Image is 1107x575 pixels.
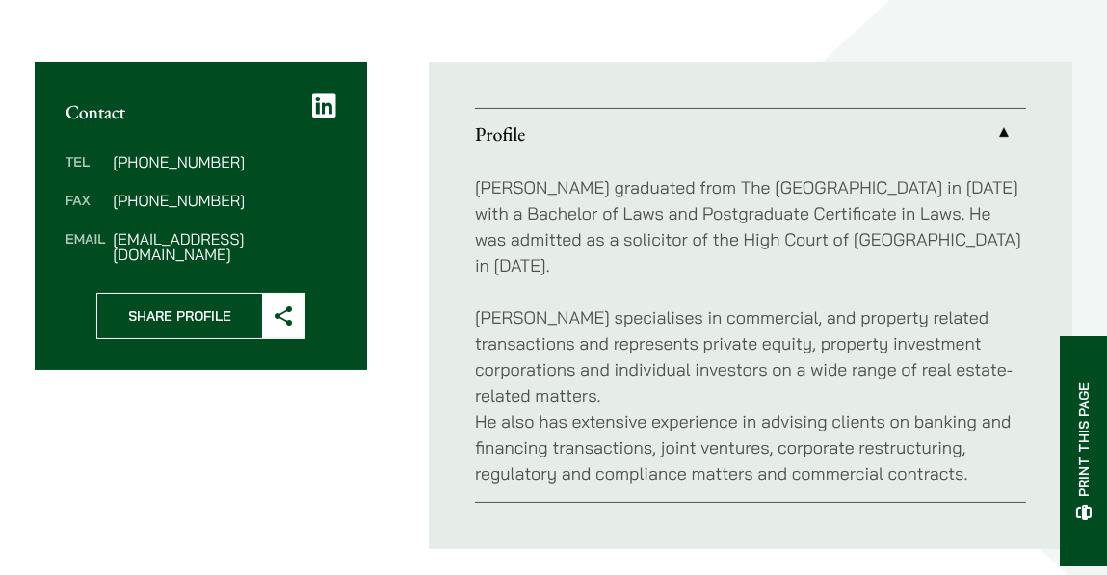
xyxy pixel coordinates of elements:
dd: [EMAIL_ADDRESS][DOMAIN_NAME] [113,231,336,262]
a: LinkedIn [312,92,336,119]
dt: Email [66,231,105,262]
dt: Fax [66,193,105,231]
p: [PERSON_NAME] specialises in commercial, and property related transactions and represents private... [475,304,1026,486]
div: Profile [475,159,1026,502]
button: Share Profile [96,293,305,339]
p: [PERSON_NAME] graduated from The [GEOGRAPHIC_DATA] in [DATE] with a Bachelor of Laws and Postgrad... [475,174,1026,278]
span: Share Profile [97,294,262,338]
h2: Contact [66,100,336,123]
a: Profile [475,109,1026,159]
dd: [PHONE_NUMBER] [113,154,336,170]
dt: Tel [66,154,105,193]
dd: [PHONE_NUMBER] [113,193,336,208]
